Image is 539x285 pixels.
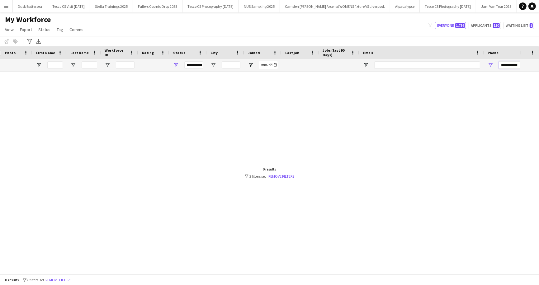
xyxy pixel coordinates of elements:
input: Last Name Filter Input [82,61,97,69]
button: Stella Trainings 2025 [90,0,133,12]
span: 1 [530,23,533,28]
span: 2 filters set [26,278,44,282]
button: Remove filters [44,277,73,283]
span: Workforce ID [105,48,127,57]
input: City Filter Input [222,61,240,69]
span: Tag [57,27,63,32]
span: Last job [285,50,299,55]
input: Workforce ID Filter Input [116,61,135,69]
span: Last Name [70,50,89,55]
button: Dusk Battersea [13,0,47,12]
a: Export [17,26,35,34]
button: Open Filter Menu [36,62,42,68]
button: Open Filter Menu [70,62,76,68]
button: Open Filter Menu [488,62,493,68]
span: My Workforce [5,15,51,24]
button: Open Filter Menu [210,62,216,68]
a: Tag [54,26,66,34]
span: Photo [5,50,16,55]
button: Applicants150 [469,22,501,29]
span: Rating [142,50,154,55]
button: NUS Sampling 2025 [239,0,280,12]
button: Tesco CS Visit [DATE] [47,0,90,12]
a: View [2,26,16,34]
span: Comms [69,27,83,32]
a: Remove filters [269,174,295,179]
span: 150 [493,23,500,28]
span: Joined [248,50,260,55]
app-action-btn: Advanced filters [26,38,33,45]
button: Open Filter Menu [105,62,110,68]
span: 1,756 [455,23,465,28]
button: Waiting list1 [504,22,534,29]
app-action-btn: Export XLSX [35,38,42,45]
button: Tesco CS Photography [DATE] [182,0,239,12]
span: Email [363,50,373,55]
input: Joined Filter Input [259,61,278,69]
span: Status [173,50,185,55]
span: City [210,50,218,55]
span: View [5,27,14,32]
span: Phone [488,50,499,55]
button: Camden [PERSON_NAME] Arsenal WOMENS fixture VS Liverpool. [280,0,390,12]
button: Jam Van Tour 2025 [476,0,517,12]
button: Open Filter Menu [173,62,179,68]
div: 2 filters set [245,174,295,179]
span: Status [38,27,50,32]
span: Jobs (last 90 days) [323,48,348,57]
button: Tesco CS Photography [DATE] [420,0,476,12]
button: Alpacalypse [390,0,420,12]
input: First Name Filter Input [47,61,63,69]
a: Comms [67,26,86,34]
button: Open Filter Menu [363,62,369,68]
span: Export [20,27,32,32]
a: Status [36,26,53,34]
div: 0 results [245,167,295,171]
button: Fullers Cosmic Drop 2025 [133,0,182,12]
input: Email Filter Input [374,61,480,69]
span: First Name [36,50,55,55]
button: Everyone1,756 [435,22,466,29]
button: Open Filter Menu [248,62,253,68]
